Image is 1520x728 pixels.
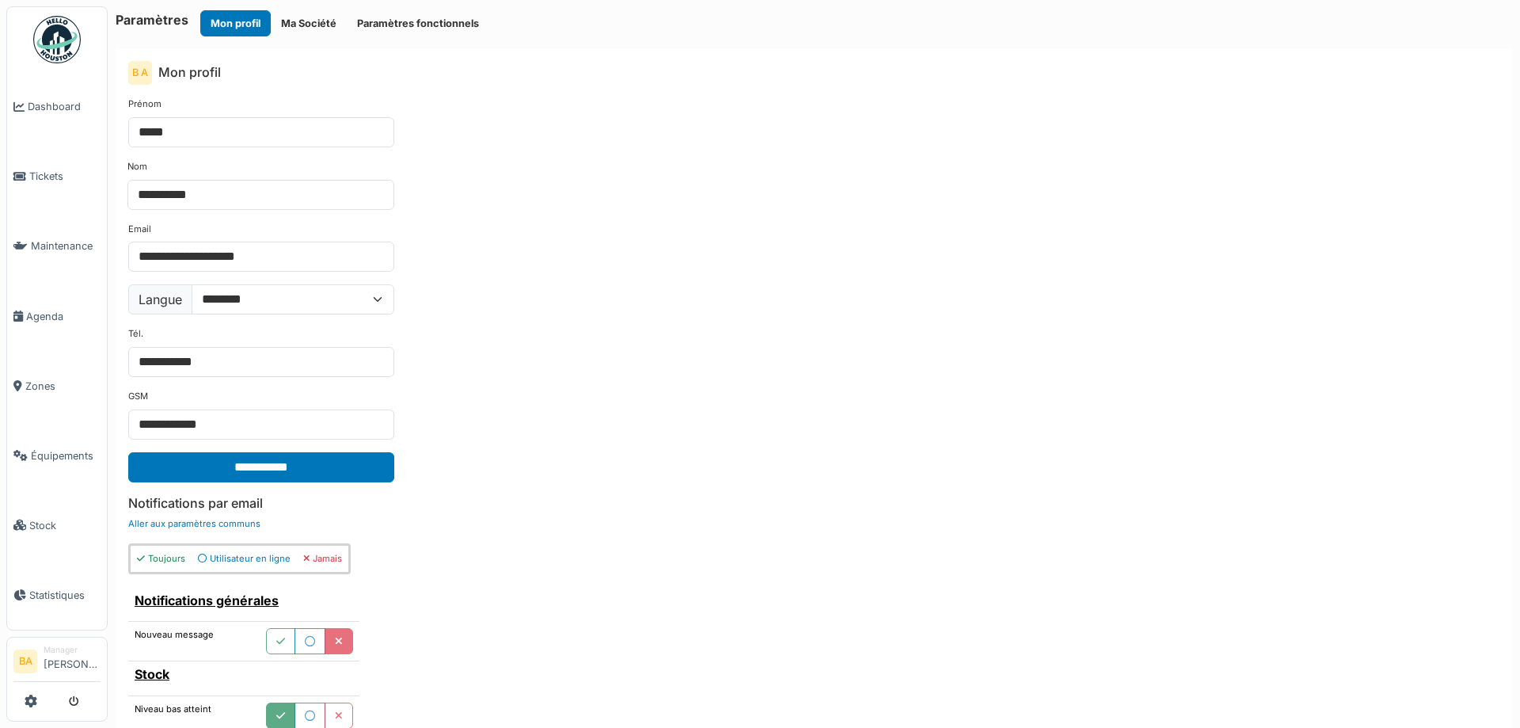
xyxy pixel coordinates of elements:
img: Badge_color-CXgf-gQk.svg [33,16,81,63]
label: Nom [127,160,147,173]
label: Tél. [128,327,143,341]
h6: Notifications par email [128,496,1499,511]
li: BA [13,650,37,673]
button: Ma Société [271,10,347,36]
a: Agenda [7,281,107,351]
a: Maintenance [7,212,107,281]
a: Dashboard [7,72,107,142]
span: Tickets [29,169,101,184]
span: Dashboard [28,99,101,114]
label: Email [128,223,151,236]
button: Paramètres fonctionnels [347,10,489,36]
a: Équipements [7,421,107,490]
label: Niveau bas atteint [135,703,211,716]
span: Stock [29,518,101,533]
h6: Stock [135,667,353,682]
li: [PERSON_NAME] [44,644,101,678]
div: Utilisateur en ligne [198,552,291,566]
a: Tickets [7,142,107,212]
a: Zones [7,351,107,421]
div: B A [128,61,152,85]
span: Maintenance [31,238,101,253]
label: Prénom [128,97,161,111]
div: Jamais [303,552,342,566]
label: Langue [128,284,192,314]
div: Manager [44,644,101,656]
span: Statistiques [29,588,101,603]
div: Toujours [137,552,185,566]
span: Équipements [31,448,101,463]
button: Mon profil [200,10,271,36]
h6: Notifications générales [135,593,353,608]
a: BA Manager[PERSON_NAME] [13,644,101,682]
a: Aller aux paramètres communs [128,518,260,529]
h6: Paramètres [116,13,188,28]
span: Agenda [26,309,101,324]
span: Zones [25,379,101,394]
h6: Mon profil [158,65,221,80]
a: Stock [7,490,107,560]
label: GSM [128,390,148,403]
label: Nouveau message [135,628,214,642]
a: Statistiques [7,560,107,630]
